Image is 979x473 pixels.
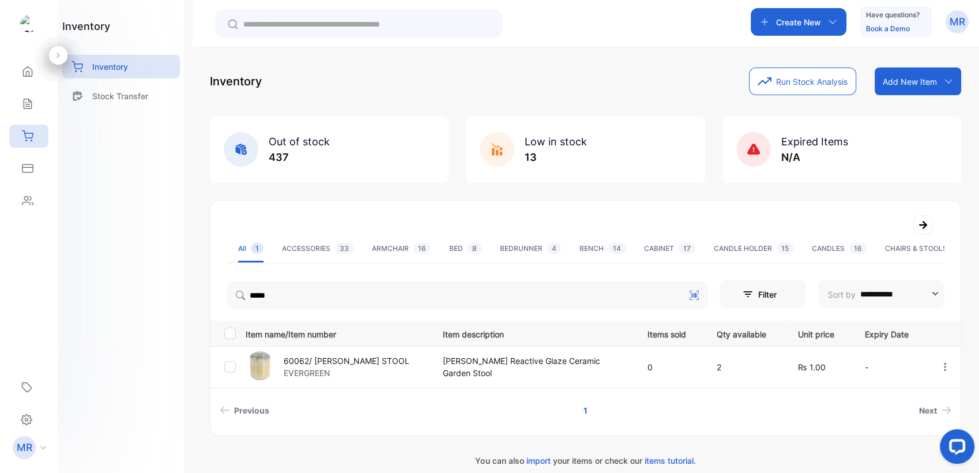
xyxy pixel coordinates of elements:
[647,326,693,340] p: Items sold
[238,243,263,254] div: All
[282,243,353,254] div: ACCESSORIES
[525,136,587,148] span: Low in stock
[335,243,353,254] span: 33
[269,136,330,148] span: Out of stock
[950,14,965,29] p: MR
[251,243,263,254] span: 1
[92,90,148,102] p: Stock Transfer
[644,456,695,466] span: items tutorial.
[234,404,269,416] span: Previous
[570,400,601,421] a: Page 1 is your current page
[526,456,550,466] span: import
[443,326,624,340] p: Item description
[449,243,481,254] div: BED
[547,243,561,254] span: 4
[269,149,330,165] p: 437
[20,15,37,32] img: logo
[781,136,848,148] span: Expired Items
[798,362,826,372] span: ₨ 1.00
[500,243,561,254] div: BEDRUNNER
[246,326,428,340] p: Item name/Item number
[608,243,626,254] span: 14
[210,400,961,421] ul: Pagination
[798,326,841,340] p: Unit price
[717,326,774,340] p: Qty available
[812,243,867,254] div: CANDLES
[883,76,937,88] p: Add New Item
[92,61,128,73] p: Inventory
[468,243,481,254] span: 8
[284,355,409,367] p: 60062/ [PERSON_NAME] STOOL
[246,351,274,380] img: item
[865,361,916,373] p: -
[210,73,262,90] p: Inventory
[914,400,956,421] a: Next page
[525,149,587,165] p: 13
[210,455,961,467] p: You can also your items or check our
[818,280,944,308] button: Sort by
[865,326,916,340] p: Expiry Date
[579,243,626,254] div: BENCH
[714,243,793,254] div: CANDLE HOLDER
[776,16,821,28] p: Create New
[644,243,695,254] div: CABINET
[866,24,910,33] a: Book a Demo
[647,361,693,373] p: 0
[717,361,774,373] p: 2
[849,243,867,254] span: 16
[931,425,979,473] iframe: LiveChat chat widget
[413,243,431,254] span: 16
[751,8,846,36] button: Create New
[749,67,856,95] button: Run Stock Analysis
[828,288,856,301] p: Sort by
[62,84,180,108] a: Stock Transfer
[777,243,793,254] span: 15
[946,8,969,36] button: MR
[781,149,848,165] p: N/A
[866,9,920,21] p: Have questions?
[443,355,624,379] p: [PERSON_NAME] Reactive Glaze Ceramic Garden Stool
[885,243,970,254] div: CHAIRS & STOOLS
[679,243,695,254] span: 17
[17,440,32,455] p: MR
[215,400,274,421] a: Previous page
[62,18,110,34] h1: inventory
[62,55,180,78] a: Inventory
[919,404,937,416] span: Next
[284,367,409,379] p: EVERGREEN
[372,243,431,254] div: ARMCHAIR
